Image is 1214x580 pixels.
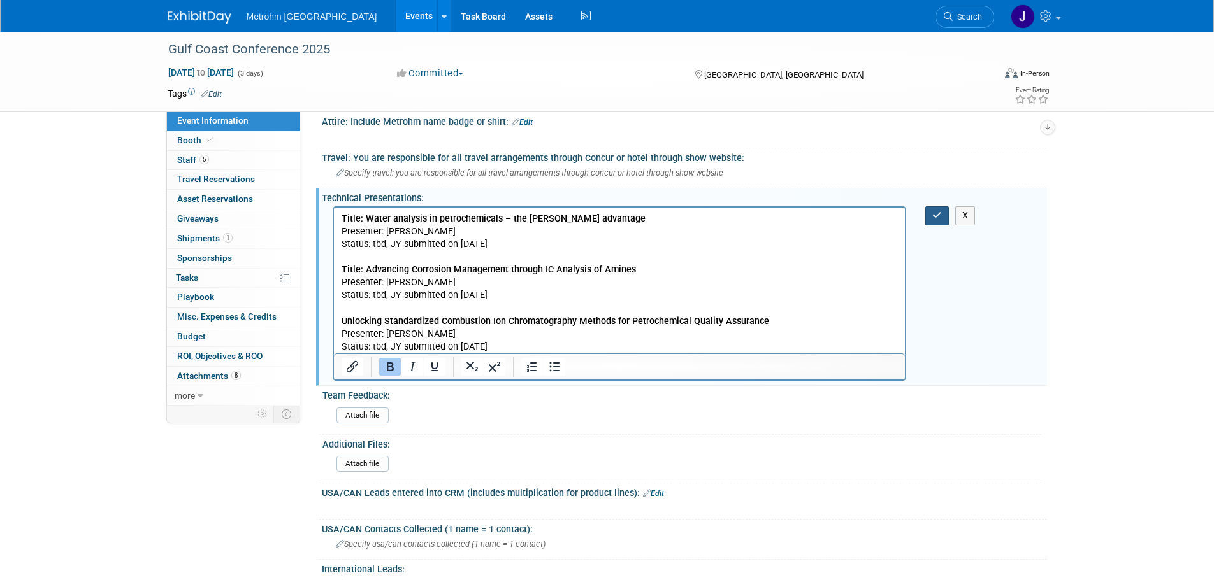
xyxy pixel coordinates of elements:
[336,539,546,549] span: Specify usa/can contacts collected (1 name = 1 contact)
[177,371,241,381] span: Attachments
[177,331,206,341] span: Budget
[167,111,300,131] a: Event Information
[201,90,222,99] a: Edit
[273,406,300,422] td: Toggle Event Tabs
[236,69,263,78] span: (3 days)
[953,12,982,22] span: Search
[168,67,235,78] span: [DATE] [DATE]
[167,229,300,248] a: Shipments1
[322,483,1047,500] div: USA/CAN Leads entered into CRM (includes multiplication for product lines):
[336,168,723,178] span: Specify travel: you are responsible for all travel arrangements through concur or hotel through s...
[322,112,1047,129] div: Attire: Include Metrohm name badge or shirt:
[334,208,906,353] iframe: Rich Text Area
[199,155,209,164] span: 5
[1020,69,1050,78] div: In-Person
[167,190,300,209] a: Asset Reservations
[167,347,300,366] a: ROI, Objectives & ROO
[936,6,994,28] a: Search
[164,38,975,61] div: Gulf Coast Conference 2025
[322,520,1047,535] div: USA/CAN Contacts Collected (1 name = 1 contact):
[461,358,483,376] button: Subscript
[322,560,1047,576] div: International Leads:
[322,148,1047,164] div: Travel: You are responsible for all travel arrangements through Concur or hotel through show webs...
[401,358,423,376] button: Italic
[177,292,214,302] span: Playbook
[393,67,468,80] button: Committed
[177,174,255,184] span: Travel Reservations
[177,115,249,125] span: Event Information
[424,358,445,376] button: Underline
[167,386,300,406] a: more
[177,194,253,204] span: Asset Reservations
[379,358,401,376] button: Bold
[223,233,233,243] span: 1
[544,358,565,376] button: Bullet list
[177,233,233,243] span: Shipments
[167,170,300,189] a: Travel Reservations
[643,489,664,498] a: Edit
[1005,68,1018,78] img: Format-Inperson.png
[167,209,300,229] a: Giveaways
[167,269,300,288] a: Tasks
[167,288,300,307] a: Playbook
[177,311,277,322] span: Misc. Expenses & Credits
[167,367,300,386] a: Attachments8
[175,390,195,400] span: more
[1015,87,1049,94] div: Event Rating
[167,249,300,268] a: Sponsorships
[167,327,300,346] a: Budget
[168,11,231,24] img: ExhibitDay
[177,135,216,145] span: Booth
[322,188,1047,204] div: Technical Presentations:
[167,308,300,327] a: Misc. Expenses & Credits
[168,87,222,100] td: Tags
[177,213,219,223] span: Giveaways
[252,406,274,422] td: Personalize Event Tab Strip
[231,371,241,380] span: 8
[1011,4,1035,29] img: Joanne Yam
[322,386,1041,402] div: Team Feedback:
[247,11,377,22] span: Metrohm [GEOGRAPHIC_DATA]
[512,118,533,127] a: Edit
[919,66,1050,85] div: Event Format
[177,155,209,165] span: Staff
[176,272,198,283] span: Tasks
[195,67,207,78] span: to
[167,131,300,150] a: Booth
[167,151,300,170] a: Staff5
[955,206,976,225] button: X
[342,358,363,376] button: Insert/edit link
[322,435,1041,451] div: Additional Files:
[207,136,213,143] i: Booth reservation complete
[484,358,505,376] button: Superscript
[521,358,543,376] button: Numbered list
[704,70,864,80] span: [GEOGRAPHIC_DATA], [GEOGRAPHIC_DATA]
[177,253,232,263] span: Sponsorships
[177,351,263,361] span: ROI, Objectives & ROO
